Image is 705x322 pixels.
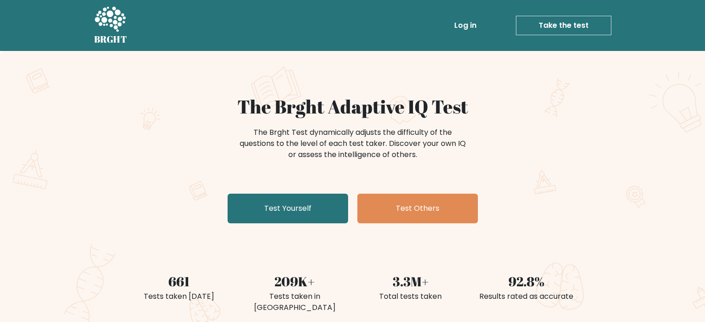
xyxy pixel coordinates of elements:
div: Tests taken in [GEOGRAPHIC_DATA] [242,291,347,313]
div: 3.3M+ [358,271,463,291]
div: 209K+ [242,271,347,291]
div: Results rated as accurate [474,291,579,302]
h1: The Brght Adaptive IQ Test [127,95,579,118]
div: 661 [127,271,231,291]
a: BRGHT [94,4,127,47]
div: The Brght Test dynamically adjusts the difficulty of the questions to the level of each test take... [237,127,469,160]
a: Log in [451,16,480,35]
h5: BRGHT [94,34,127,45]
a: Take the test [516,16,611,35]
div: 92.8% [474,271,579,291]
div: Tests taken [DATE] [127,291,231,302]
a: Test Yourself [228,194,348,223]
div: Total tests taken [358,291,463,302]
a: Test Others [357,194,478,223]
